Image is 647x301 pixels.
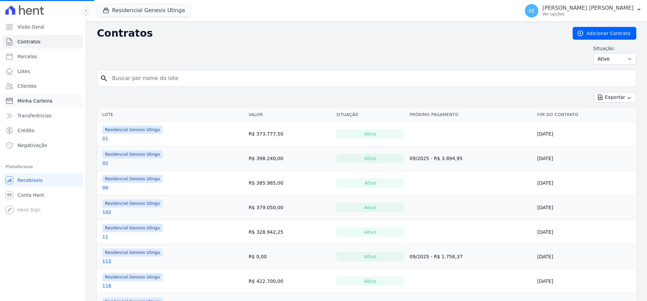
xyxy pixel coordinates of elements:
span: Residencial Genesis Utinga [102,126,163,134]
th: Fim do Contrato [535,108,636,122]
span: Lotes [17,68,30,75]
a: Negativação [3,139,83,152]
td: R$ 379.050,00 [246,195,334,220]
div: Ativo [336,178,404,188]
p: Ver opções [542,11,634,17]
a: Contratos [3,35,83,48]
td: [DATE] [535,122,636,146]
span: Residencial Genesis Utinga [102,150,163,158]
a: Visão Geral [3,20,83,34]
td: [DATE] [535,220,636,244]
span: Negativação [17,142,47,149]
div: Ativo [336,129,404,139]
span: Residencial Genesis Utinga [102,199,163,208]
span: EE [529,8,535,13]
td: [DATE] [535,195,636,220]
input: Buscar por nome do lote [108,72,633,85]
a: 118 [102,283,111,289]
span: Residencial Genesis Utinga [102,175,163,183]
td: R$ 328.942,25 [246,220,334,244]
div: Plataformas [5,163,80,171]
span: Parcelas [17,53,37,60]
span: Conta Hent [17,192,44,198]
a: Minha Carteira [3,94,83,108]
h2: Contratos [97,27,562,39]
a: Clientes [3,79,83,93]
p: [PERSON_NAME] [PERSON_NAME] [542,5,634,11]
div: Ativo [336,252,404,261]
span: Crédito [17,127,35,134]
button: Residencial Genesis Utinga [97,4,191,17]
a: 02 [102,160,108,166]
a: 09/2025 - R$ 3.894,95 [409,156,463,161]
a: 102 [102,209,111,216]
a: Transferências [3,109,83,122]
span: Transferências [17,112,51,119]
button: Exportar [594,92,636,103]
td: [DATE] [535,269,636,294]
td: R$ 0,00 [246,244,334,269]
i: search [100,74,108,82]
a: Parcelas [3,50,83,63]
span: Minha Carteira [17,98,52,104]
td: R$ 373.777,50 [246,122,334,146]
td: R$ 398.240,00 [246,146,334,171]
td: [DATE] [535,244,636,269]
a: 09/2025 - R$ 1.758,37 [409,254,463,259]
th: Lote [97,108,246,122]
div: Ativo [336,154,404,163]
td: [DATE] [535,146,636,171]
th: Próximo Pagamento [407,108,535,122]
th: Situação [334,108,407,122]
a: Crédito [3,124,83,137]
a: 112 [102,258,111,265]
a: Adicionar Contrato [573,27,636,40]
span: Residencial Genesis Utinga [102,273,163,281]
span: Recebíveis [17,177,43,184]
a: Lotes [3,65,83,78]
th: Valor [246,108,334,122]
div: Ativo [336,203,404,212]
a: Recebíveis [3,174,83,187]
span: Residencial Genesis Utinga [102,224,163,232]
div: Ativo [336,227,404,237]
button: EE [PERSON_NAME] [PERSON_NAME] Ver opções [519,1,647,20]
span: Contratos [17,38,40,45]
span: Residencial Genesis Utinga [102,249,163,257]
a: 06 [102,184,108,191]
a: 11 [102,233,108,240]
a: Conta Hent [3,188,83,202]
td: R$ 422.700,00 [246,269,334,294]
span: Visão Geral [17,24,44,30]
td: R$ 385.985,00 [246,171,334,195]
span: Clientes [17,83,36,89]
div: Ativo [336,276,404,286]
label: Situação: [593,45,636,52]
td: [DATE] [535,171,636,195]
a: 01 [102,135,108,142]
